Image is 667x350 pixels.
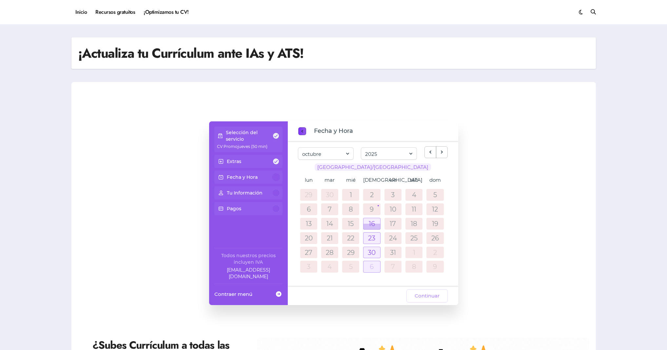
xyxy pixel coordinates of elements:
[324,174,335,186] a: martes
[403,231,424,245] td: 25 de octubre de 2025
[424,259,445,274] td: 9 de noviembre de 2025
[363,174,422,186] a: jueves
[361,202,382,216] td: 9 de octubre de 2025
[390,206,396,213] a: 10 de octubre de 2025
[433,249,437,256] a: 2 de noviembre de 2025
[391,192,395,198] a: 3 de octubre de 2025
[349,206,353,213] a: 8 de octubre de 2025
[403,216,424,231] td: 18 de octubre de 2025
[347,235,354,241] a: 22 de octubre de 2025
[390,249,396,256] a: 31 de octubre de 2025
[412,192,416,198] a: 4 de octubre de 2025
[389,174,396,186] a: viernes
[340,231,361,245] td: 22 de octubre de 2025
[227,158,241,165] p: Extras
[319,202,340,216] td: 7 de octubre de 2025
[415,292,440,300] span: Continuar
[306,220,312,227] a: 13 de octubre de 2025
[305,235,313,241] a: 20 de octubre de 2025
[327,263,332,270] a: 4 de noviembre de 2025
[436,146,448,158] button: next month
[432,220,438,227] a: 19 de octubre de 2025
[298,127,306,135] button: previous step
[314,127,353,136] span: Fecha y Hora
[412,263,416,270] a: 8 de noviembre de 2025
[433,192,437,198] a: 5 de octubre de 2025
[319,245,340,260] td: 28 de octubre de 2025
[91,3,139,21] a: Recursos gratuitos
[298,231,319,245] td: 20 de octubre de 2025
[361,231,382,245] td: 23 de octubre de 2025
[383,231,403,245] td: 24 de octubre de 2025
[327,235,333,241] a: 21 de octubre de 2025
[424,231,445,245] td: 26 de octubre de 2025
[78,44,304,62] h1: ¡Actualiza tu Currículum ante IAs y ATS!
[370,192,374,198] a: 2 de octubre de 2025
[424,245,445,260] td: 2 de noviembre de 2025
[429,174,441,186] a: domingo
[348,220,354,227] a: 15 de octubre de 2025
[431,235,439,241] a: 26 de octubre de 2025
[328,206,332,213] a: 7 de octubre de 2025
[340,216,361,231] td: 15 de octubre de 2025
[319,216,340,231] td: 14 de octubre de 2025
[326,220,333,227] a: 14 de octubre de 2025
[432,206,438,213] a: 12 de octubre de 2025
[361,259,382,274] td: 6 de noviembre de 2025
[227,205,241,212] p: Pagos
[383,216,403,231] td: 17 de octubre de 2025
[305,249,312,256] a: 27 de octubre de 2025
[412,206,416,213] a: 11 de octubre de 2025
[350,192,352,198] a: 1 de octubre de 2025
[298,202,319,216] td: 6 de octubre de 2025
[410,174,418,186] a: sábado
[71,3,91,21] a: Inicio
[305,192,312,198] a: 29 de septiembre de 2025
[305,174,313,186] a: lunes
[361,216,382,231] td: 16 de octubre de 2025
[139,3,193,21] a: ¡Optimizamos tu CV!
[298,216,319,231] td: 13 de octubre de 2025
[307,263,310,270] a: 3 de noviembre de 2025
[298,259,319,274] td: 3 de noviembre de 2025
[214,252,283,265] div: Todos nuestros precios incluyen IVA
[424,202,445,216] td: 12 de octubre de 2025
[433,263,437,270] a: 9 de noviembre de 2025
[340,188,361,202] td: 1 de octubre de 2025
[424,216,445,231] td: 19 de octubre de 2025
[389,235,397,241] a: 24 de octubre de 2025
[383,202,403,216] td: 10 de octubre de 2025
[403,259,424,274] td: 8 de noviembre de 2025
[307,206,311,213] a: 6 de octubre de 2025
[214,291,252,298] span: Contraer menú
[361,245,382,260] td: 30 de octubre de 2025
[424,146,436,158] button: previous month
[365,151,377,157] span: 2025
[217,144,267,149] span: CV Promojueves (50 min)
[406,289,448,302] button: Continuar
[410,235,418,241] a: 25 de octubre de 2025
[346,174,356,186] a: miércoles
[361,188,382,202] td: 2 de octubre de 2025
[390,220,396,227] a: 17 de octubre de 2025
[319,188,340,202] td: 30 de septiembre de 2025
[383,245,403,260] td: 31 de octubre de 2025
[298,188,319,202] td: 29 de septiembre de 2025
[302,151,321,157] span: octubre
[391,263,395,270] a: 7 de noviembre de 2025
[298,245,319,260] td: 27 de octubre de 2025
[226,129,272,142] p: Selección del servicio
[340,202,361,216] td: 8 de octubre de 2025
[315,163,431,171] span: [GEOGRAPHIC_DATA]/[GEOGRAPHIC_DATA]
[319,259,340,274] td: 4 de noviembre de 2025
[349,263,353,270] a: 5 de noviembre de 2025
[403,202,424,216] td: 11 de octubre de 2025
[347,249,355,256] a: 29 de octubre de 2025
[403,245,424,260] td: 1 de noviembre de 2025
[383,188,403,202] td: 3 de octubre de 2025
[319,231,340,245] td: 21 de octubre de 2025
[340,245,361,260] td: 29 de octubre de 2025
[340,259,361,274] td: 5 de noviembre de 2025
[413,249,415,256] a: 1 de noviembre de 2025
[326,249,334,256] a: 28 de octubre de 2025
